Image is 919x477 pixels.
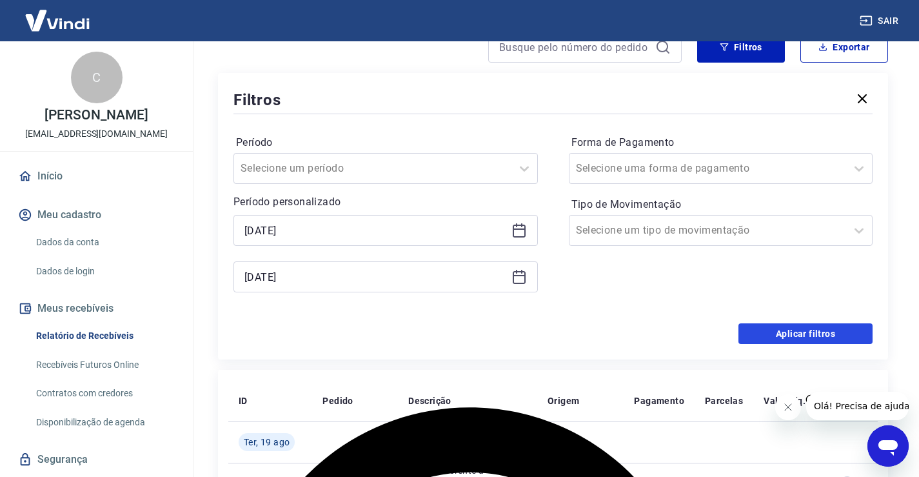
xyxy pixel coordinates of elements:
iframe: Fechar mensagem [775,394,801,420]
a: Disponibilização de agenda [31,409,177,436]
p: Período personalizado [233,194,538,210]
p: [EMAIL_ADDRESS][DOMAIN_NAME] [25,127,168,141]
button: Aplicar filtros [738,323,873,344]
iframe: Mensagem da empresa [806,392,909,420]
a: Dados de login [31,258,177,285]
input: Data inicial [244,221,506,240]
img: Vindi [15,1,99,40]
input: Data final [244,267,506,287]
button: Meu cadastro [15,201,177,229]
a: Contratos com credores [31,380,177,407]
label: Período [236,135,535,150]
span: Olá! Precisa de ajuda? [8,9,108,19]
a: Relatório de Recebíveis [31,323,177,349]
a: Recebíveis Futuros Online [31,352,177,378]
a: Segurança [15,445,177,474]
div: C [71,52,123,103]
iframe: Botão para abrir a janela de mensagens [867,425,909,467]
a: Início [15,162,177,190]
p: [PERSON_NAME] [44,108,148,122]
input: Busque pelo número do pedido [499,37,650,57]
button: Filtros [697,32,785,63]
button: Meus recebíveis [15,294,177,323]
button: Exportar [800,32,888,63]
button: Sair [857,9,904,33]
label: Tipo de Movimentação [571,197,871,212]
a: Dados da conta [31,229,177,256]
label: Forma de Pagamento [571,135,871,150]
h5: Filtros [233,90,281,110]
